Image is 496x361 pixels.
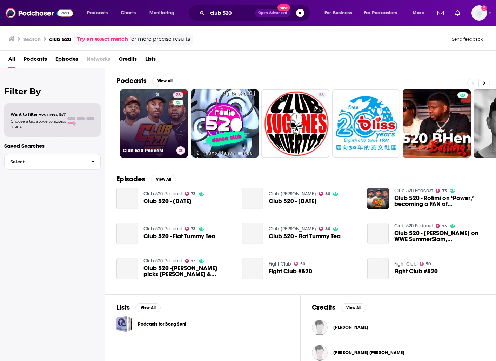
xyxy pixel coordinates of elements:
[24,53,47,68] a: Podcasts
[312,303,335,312] h2: Credits
[269,198,317,204] a: Club 520 - Media Day
[319,192,330,196] a: 86
[341,303,366,312] button: View All
[269,198,317,204] span: Club 520 - [DATE]
[116,303,130,312] h2: Lists
[277,4,290,11] span: New
[312,316,484,339] button: Brandon HendricksBrandon Hendricks
[242,258,263,279] a: Fight Club #520
[145,53,156,68] a: Lists
[333,350,404,355] a: Bishop B Henn
[116,303,161,312] a: ListsView All
[191,227,196,230] span: 73
[367,258,389,279] a: Fight Club #520
[367,188,389,209] a: Club 520 - Rotimi on ‘Power,’ becoming a FAN of Jeff Teague & Club 520, making music, playing bas...
[394,188,433,194] a: Club 520 Podcast
[413,8,424,18] span: More
[138,320,186,328] a: Podcasts for Bong Sen!
[87,53,110,68] span: Networks
[151,175,176,183] button: View All
[135,303,161,312] button: View All
[269,268,312,274] a: Fight Club #520
[82,7,117,19] button: open menu
[116,76,147,85] h2: Podcasts
[450,36,485,42] button: Send feedback
[116,175,145,183] h2: Episodes
[116,316,132,332] a: Podcasts for Bong Sen!
[143,265,234,277] span: Club 520 -[PERSON_NAME] picks [PERSON_NAME] & Timberwolves over Luka & Mavericks
[294,262,305,266] a: 50
[152,77,177,85] button: View All
[116,223,138,244] a: Club 520 - Flat Tummy Tea
[324,8,352,18] span: For Business
[394,223,433,229] a: Club 520 Podcast
[333,350,404,355] span: [PERSON_NAME] [PERSON_NAME]
[316,92,327,98] a: 23
[129,35,190,43] span: for more precise results
[394,195,484,207] span: Club 520 - Rotimi on ‘Power,’ becoming a FAN of [PERSON_NAME] & Club 520, making music, playing b...
[436,189,447,193] a: 73
[8,53,15,68] a: All
[120,89,188,158] a: 73Club 520 Podcast
[471,5,487,21] img: User Profile
[173,92,183,98] a: 73
[119,53,137,68] a: Credits
[471,5,487,21] button: Show profile menu
[143,226,182,232] a: Club 520 Podcast
[442,189,447,193] span: 73
[116,76,177,85] a: PodcastsView All
[471,5,487,21] span: Logged in as traviswinkler
[149,8,174,18] span: Monitoring
[255,9,290,17] button: Open AdvancedNew
[261,89,329,158] a: 23
[426,262,431,266] span: 50
[359,7,408,19] button: open menu
[5,160,86,164] span: Select
[176,92,181,99] span: 73
[312,320,328,335] img: Brandon Hendricks
[320,7,361,19] button: open menu
[143,198,192,204] span: Club 520 - [DATE]
[312,303,366,312] a: CreditsView All
[87,8,108,18] span: Podcasts
[185,259,196,263] a: 73
[11,112,66,117] span: Want to filter your results?
[435,7,447,19] a: Show notifications dropdown
[481,5,487,11] svg: Add a profile image
[49,36,71,42] h3: club 520
[394,195,484,207] a: Club 520 - Rotimi on ‘Power,’ becoming a FAN of Jeff Teague & Club 520, making music, playing bas...
[242,223,263,244] a: Club 520 - Flat Tummy Tea
[207,7,255,19] input: Search podcasts, credits, & more...
[319,227,330,231] a: 86
[333,325,368,330] a: Brandon Hendricks
[143,191,182,197] a: Club 520 Podcast
[185,192,196,196] a: 73
[55,53,78,68] a: Episodes
[23,36,41,42] h3: Search
[242,188,263,209] a: Club 520 - Media Day
[319,92,324,99] span: 23
[269,233,341,239] a: Club 520 - Flat Tummy Tea
[312,345,328,361] img: Bishop B Henn
[143,198,192,204] a: Club 520 - Media Day
[258,11,287,15] span: Open Advanced
[269,226,316,232] a: Club Shay Shay
[394,268,438,274] span: Fight Club #520
[143,233,215,239] a: Club 520 - Flat Tummy Tea
[191,192,196,195] span: 73
[325,227,330,230] span: 86
[394,230,484,242] span: Club 520 - [PERSON_NAME] on WWE SummerSlam, Wrestlemania, [PERSON_NAME]
[300,262,305,266] span: 50
[394,261,417,267] a: Fight Club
